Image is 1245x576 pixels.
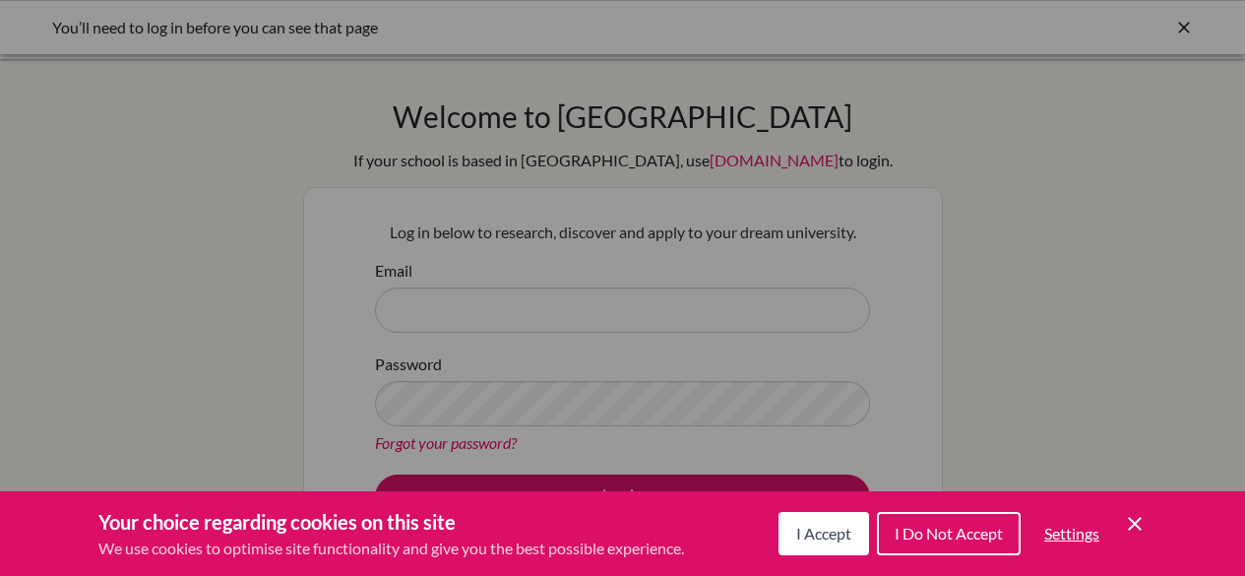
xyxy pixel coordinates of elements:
[1028,514,1115,553] button: Settings
[895,524,1003,543] span: I Do Not Accept
[1044,524,1099,543] span: Settings
[778,512,869,555] button: I Accept
[877,512,1021,555] button: I Do Not Accept
[796,524,851,543] span: I Accept
[98,507,684,537] h3: Your choice regarding cookies on this site
[1123,512,1147,536] button: Save and close
[98,537,684,560] p: We use cookies to optimise site functionality and give you the best possible experience.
